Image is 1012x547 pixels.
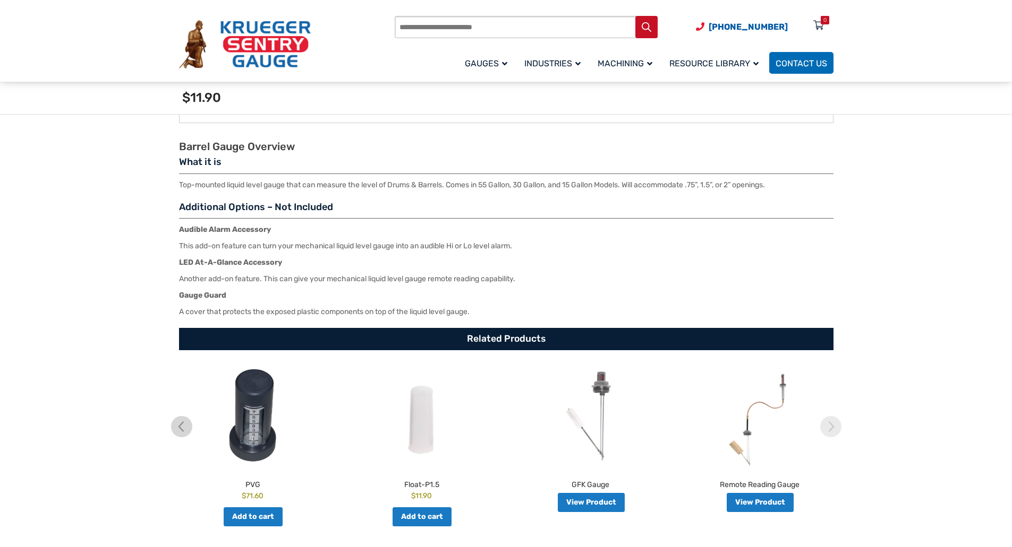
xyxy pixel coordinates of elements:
a: Machining [591,50,663,75]
strong: LED At-A-Glance Accessory [179,258,282,267]
a: PVG $71.60 [171,366,335,501]
strong: Gauge Guard [179,291,226,300]
h3: Additional Options – Not Included [179,201,834,219]
a: Phone Number (920) 434-8860 [696,20,788,33]
bdi: 11.90 [411,491,432,500]
p: Top-mounted liquid level gauge that can measure the level of Drums & Barrels. Comes in 55 Gallon,... [179,179,834,190]
img: Krueger Sentry Gauge [179,20,311,69]
a: Industries [518,50,591,75]
span: Contact Us [776,58,827,68]
span: Machining [598,58,652,68]
img: PVG [171,366,335,467]
a: Add to cart: “Float-P1.5” [393,507,452,526]
img: chevron-right.svg [820,416,841,437]
a: GFK Gauge [509,366,673,490]
strong: Audible Alarm Accessory [179,225,271,234]
h2: Related Products [179,328,834,350]
a: Resource Library [663,50,769,75]
span: $ [242,491,246,500]
a: Add to cart: “PVG” [224,507,283,526]
p: A cover that protects the exposed plastic components on top of the liquid level gauge. [179,306,834,317]
img: chevron-left.svg [171,416,192,437]
a: Read more about “GFK Gauge” [558,493,625,512]
img: Float-P1.5 [340,366,504,467]
span: $ [411,491,415,500]
p: This add-on feature can turn your mechanical liquid level gauge into an audible Hi or Lo level al... [179,240,834,251]
a: Float-P1.5 $11.90 [340,366,504,501]
h2: GFK Gauge [509,475,673,490]
img: GFK Gauge [509,366,673,467]
bdi: 71.60 [242,491,263,500]
h3: What it is [179,156,834,174]
img: Remote Reading Gauge [678,366,841,467]
h2: Barrel Gauge Overview [179,140,834,153]
a: Contact Us [769,52,834,74]
p: Another add-on feature. This can give your mechanical liquid level gauge remote reading capability. [179,273,834,284]
span: $11.90 [182,90,221,105]
div: 0 [823,16,827,24]
a: Read more about “Remote Reading Gauge” [727,493,794,512]
span: Gauges [465,58,507,68]
a: Remote Reading Gauge [678,366,841,490]
a: Gauges [458,50,518,75]
span: Resource Library [669,58,759,68]
h2: PVG [171,475,335,490]
span: Industries [524,58,581,68]
h2: Float-P1.5 [340,475,504,490]
span: [PHONE_NUMBER] [709,22,788,32]
h2: Remote Reading Gauge [678,475,841,490]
